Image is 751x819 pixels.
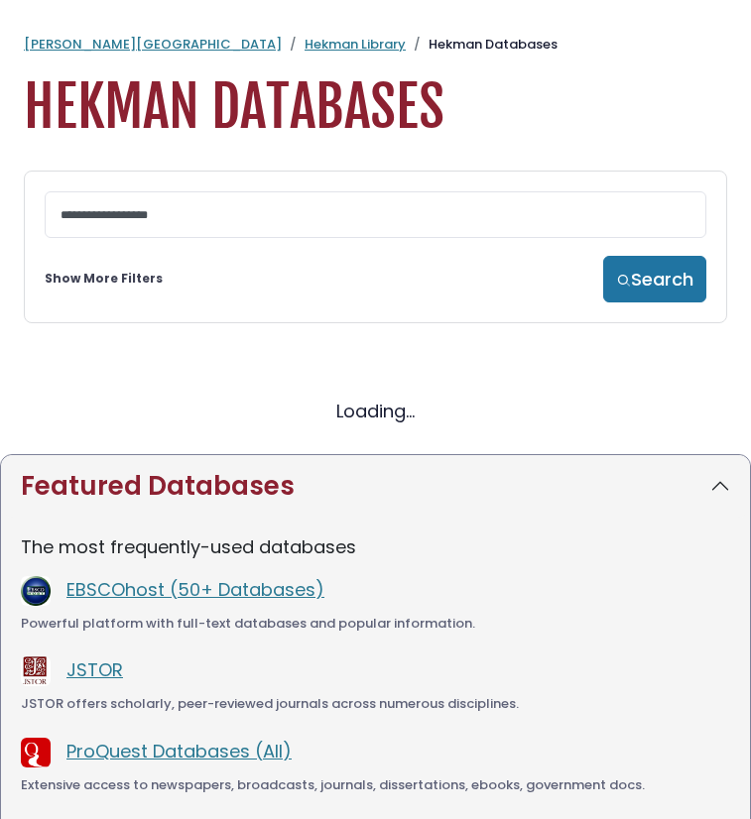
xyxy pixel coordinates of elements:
[1,455,750,518] button: Featured Databases
[24,35,727,55] nav: breadcrumb
[305,35,406,54] a: Hekman Library
[66,577,324,602] a: EBSCOhost (50+ Databases)
[24,74,727,141] h1: Hekman Databases
[21,694,730,714] div: JSTOR offers scholarly, peer-reviewed journals across numerous disciplines.
[21,775,730,795] div: Extensive access to newspapers, broadcasts, journals, dissertations, ebooks, government docs.
[66,739,292,763] a: ProQuest Databases (All)
[45,270,163,288] a: Show More Filters
[24,35,282,54] a: [PERSON_NAME][GEOGRAPHIC_DATA]
[406,35,558,55] li: Hekman Databases
[603,256,706,302] button: Search
[66,657,123,682] a: JSTOR
[21,533,730,560] p: The most frequently-used databases
[24,398,727,424] div: Loading...
[21,614,730,634] div: Powerful platform with full-text databases and popular information.
[45,191,706,238] input: Search database by title or keyword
